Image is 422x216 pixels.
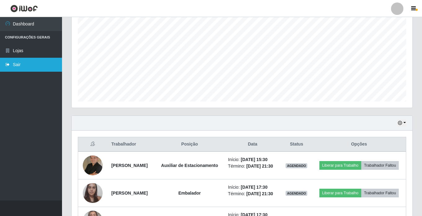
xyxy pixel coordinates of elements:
[281,137,312,152] th: Status
[319,189,361,197] button: Liberar para Trabalho
[108,137,155,152] th: Trabalhador
[312,137,406,152] th: Opções
[178,191,201,196] strong: Embalador
[224,137,281,152] th: Data
[228,163,277,169] li: Término:
[228,184,277,191] li: Início:
[111,163,148,168] strong: [PERSON_NAME]
[286,163,307,168] span: AGENDADO
[319,161,361,170] button: Liberar para Trabalho
[241,157,268,162] time: [DATE] 15:30
[246,191,273,196] time: [DATE] 21:30
[241,185,268,190] time: [DATE] 17:30
[155,137,224,152] th: Posição
[228,191,277,197] li: Término:
[10,5,38,12] img: CoreUI Logo
[246,164,273,169] time: [DATE] 21:30
[83,155,103,175] img: 1679057425949.jpeg
[161,163,218,168] strong: Auxiliar de Estacionamento
[361,161,399,170] button: Trabalhador Faltou
[83,180,103,206] img: 1734444279146.jpeg
[361,189,399,197] button: Trabalhador Faltou
[228,156,277,163] li: Início:
[111,191,148,196] strong: [PERSON_NAME]
[286,191,307,196] span: AGENDADO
